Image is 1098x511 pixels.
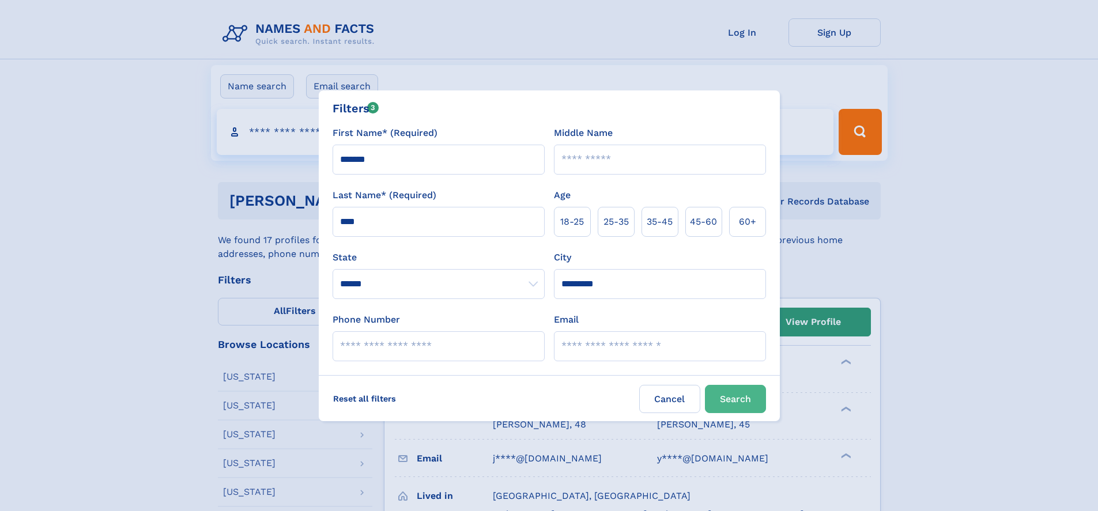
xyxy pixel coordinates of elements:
[705,385,766,413] button: Search
[333,126,437,140] label: First Name* (Required)
[333,251,545,264] label: State
[333,188,436,202] label: Last Name* (Required)
[554,313,579,327] label: Email
[560,215,584,229] span: 18‑25
[554,251,571,264] label: City
[639,385,700,413] label: Cancel
[603,215,629,229] span: 25‑35
[554,126,613,140] label: Middle Name
[690,215,717,229] span: 45‑60
[333,313,400,327] label: Phone Number
[647,215,673,229] span: 35‑45
[333,100,379,117] div: Filters
[326,385,403,412] label: Reset all filters
[739,215,756,229] span: 60+
[554,188,571,202] label: Age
